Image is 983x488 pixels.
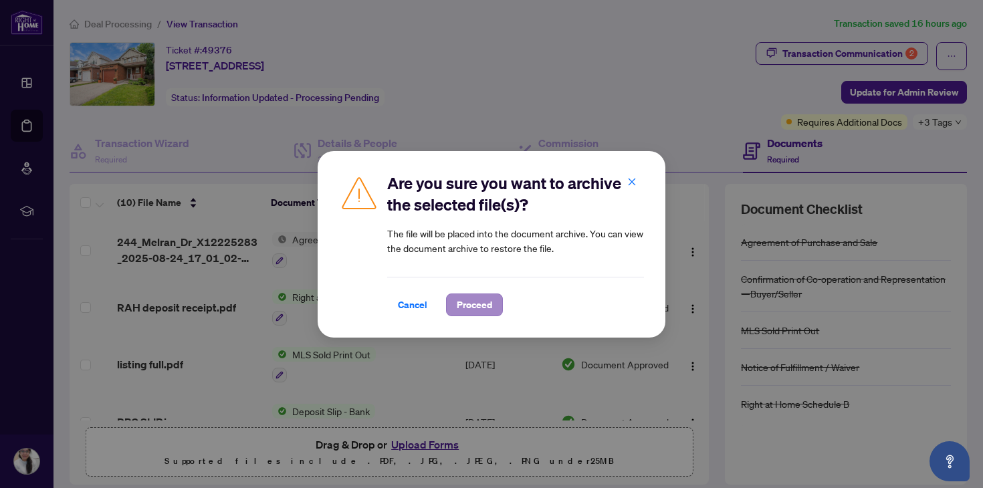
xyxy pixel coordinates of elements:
span: Proceed [457,294,492,316]
span: close [627,177,637,187]
img: Caution Icon [339,172,379,213]
span: Cancel [398,294,427,316]
h2: Are you sure you want to archive the selected file(s)? [387,172,644,215]
button: Cancel [387,293,438,316]
button: Proceed [446,293,503,316]
button: Open asap [930,441,970,481]
article: The file will be placed into the document archive. You can view the document archive to restore t... [387,226,644,255]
